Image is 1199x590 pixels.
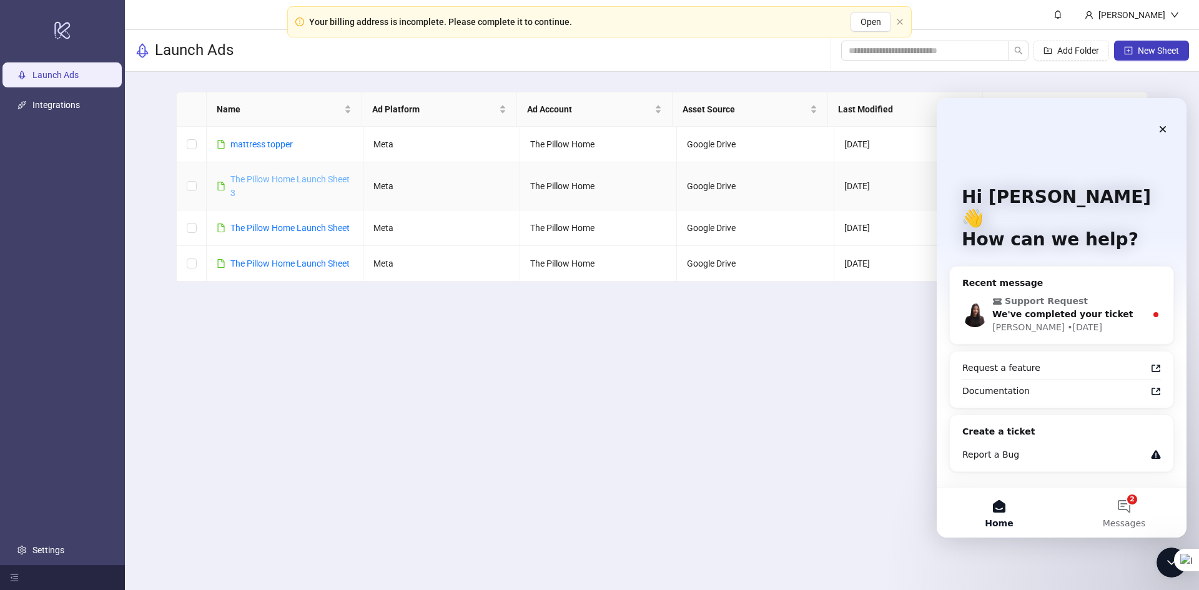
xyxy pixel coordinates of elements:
[1053,10,1062,19] span: bell
[363,246,520,282] td: Meta
[673,92,828,127] th: Asset Source
[520,127,677,162] td: The Pillow Home
[1034,41,1109,61] button: Add Folder
[1093,8,1170,22] div: [PERSON_NAME]
[32,70,79,80] a: Launch Ads
[520,210,677,246] td: The Pillow Home
[217,182,225,190] span: file
[217,224,225,232] span: file
[362,92,518,127] th: Ad Platform
[851,12,891,32] button: Open
[683,102,807,116] span: Asset Source
[363,210,520,246] td: Meta
[372,102,497,116] span: Ad Platform
[520,162,677,210] td: The Pillow Home
[983,92,1138,127] th: Actions
[1138,46,1179,56] span: New Sheet
[309,15,572,29] div: Your billing address is incomplete. Please complete it to continue.
[155,41,234,61] h3: Launch Ads
[230,139,293,149] a: mattress topper
[230,223,350,233] a: The Pillow Home Launch Sheet
[677,246,834,282] td: Google Drive
[1085,11,1093,19] span: user
[1057,46,1099,56] span: Add Folder
[230,174,350,198] a: The Pillow Home Launch Sheet 3
[834,127,991,162] td: [DATE]
[32,100,80,110] a: Integrations
[363,127,520,162] td: Meta
[1114,41,1189,61] button: New Sheet
[1170,11,1179,19] span: down
[517,92,673,127] th: Ad Account
[677,210,834,246] td: Google Drive
[834,162,991,210] td: [DATE]
[1014,46,1023,55] span: search
[896,18,904,26] button: close
[834,246,991,282] td: [DATE]
[32,545,64,555] a: Settings
[838,102,963,116] span: Last Modified
[207,92,362,127] th: Name
[217,140,225,149] span: file
[363,162,520,210] td: Meta
[1157,548,1187,578] iframe: Intercom live chat
[135,43,150,58] span: rocket
[217,259,225,268] span: file
[527,102,652,116] span: Ad Account
[834,210,991,246] td: [DATE]
[10,573,19,582] span: menu-fold
[828,92,984,127] th: Last Modified
[677,162,834,210] td: Google Drive
[1044,46,1052,55] span: folder-add
[295,17,304,26] span: exclamation-circle
[1124,46,1133,55] span: plus-square
[217,102,342,116] span: Name
[937,98,1187,538] iframe: To enrich screen reader interactions, please activate Accessibility in Grammarly extension settings
[520,246,677,282] td: The Pillow Home
[861,17,881,27] span: Open
[230,258,350,268] a: The Pillow Home Launch Sheet
[677,127,834,162] td: Google Drive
